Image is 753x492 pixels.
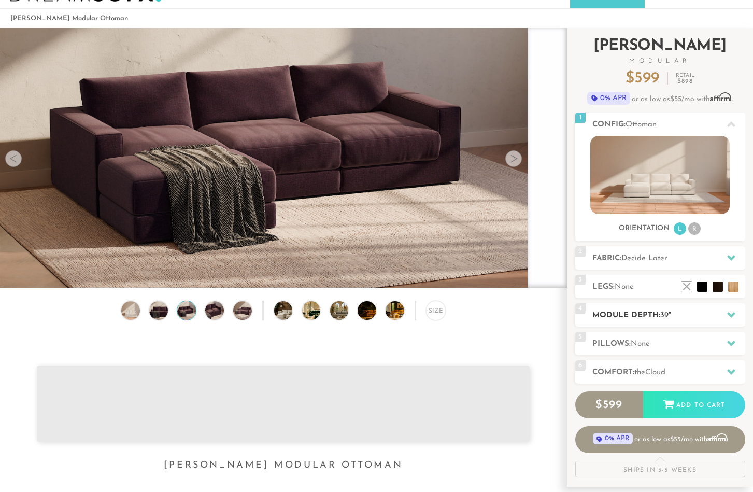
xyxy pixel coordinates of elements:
span: 0% APR [587,92,630,105]
span: 2 [575,246,586,257]
img: landon-sofa-no_legs-no_pillows-1.jpg [590,136,730,214]
img: Landon Modular Ottoman no legs 1 [120,301,142,320]
li: R [688,222,701,235]
li: L [674,222,686,235]
div: Add to Cart [643,391,745,419]
span: 5 [575,332,586,342]
span: Affirm [710,93,732,102]
img: DreamSofa Modular Sofa & Sectional Video Presentation 4 [358,301,390,320]
p: Retail [676,73,694,85]
span: Decide Later [621,255,667,262]
img: DreamSofa Modular Sofa & Sectional Video Presentation 3 [330,301,363,320]
a: 0% APR or as low as $55/mo with Affirm - Learn more about Affirm Financing (opens in modal) [575,426,745,453]
span: 898 [681,78,693,85]
span: 4 [575,303,586,314]
span: 599 [634,71,659,87]
div: Size [426,301,446,320]
iframe: Chat [709,445,745,484]
span: the [634,369,645,376]
p: or as low as /mo with . [575,92,745,105]
span: Modular [575,58,745,64]
span: 0% APR [593,433,633,445]
img: Landon Modular Ottoman no legs 2 [148,301,170,320]
h2: Config: [592,119,745,131]
div: Ships in 3-5 Weeks [575,461,745,477]
span: $55 [670,95,681,103]
img: Landon Modular Ottoman no legs 4 [204,301,226,320]
h2: Comfort: [592,367,745,378]
span: Cloud [645,369,665,376]
img: DreamSofa Modular Sofa & Sectional Video Presentation 1 [274,301,307,320]
h2: [PERSON_NAME] [575,38,745,64]
h2: Fabric: [592,252,745,264]
p: $ [626,71,659,87]
h2: Module Depth: " [592,310,745,321]
li: [PERSON_NAME] Modular Ottoman [10,11,128,25]
span: 39 [660,312,669,319]
span: Affirm [707,433,727,442]
span: 599 [603,399,622,411]
span: Ottoman [626,121,657,129]
span: 3 [575,275,586,285]
span: None [631,340,650,348]
span: 6 [575,360,586,371]
img: Landon Modular Ottoman no legs 5 [231,301,253,320]
h3: Orientation [619,224,670,233]
img: DreamSofa Modular Sofa & Sectional Video Presentation 2 [302,301,335,320]
span: None [615,283,634,291]
span: 1 [575,113,586,123]
img: Landon Modular Ottoman no legs 3 [176,301,198,320]
h2: Pillows: [592,338,745,350]
img: DreamSofa Modular Sofa & Sectional Video Presentation 5 [386,301,418,320]
em: $ [677,78,693,85]
span: $55 [670,436,681,443]
h2: Legs: [592,281,745,293]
